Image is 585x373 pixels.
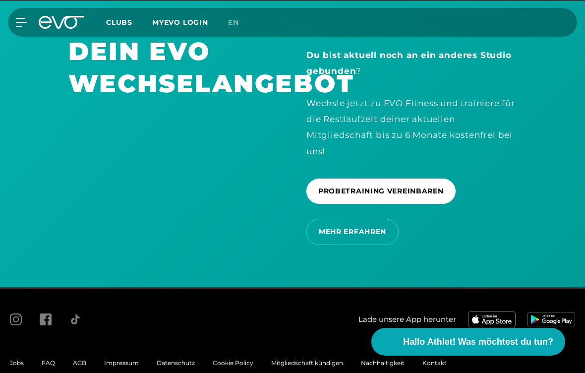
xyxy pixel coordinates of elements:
[306,171,460,211] a: PROBETRAINING VEREINBAREN
[403,335,553,349] span: Hallo Athlet! Was möchtest du tun?
[68,35,279,100] h1: DEIN EVO WECHSELANGEBOT
[422,359,447,367] a: Kontakt
[104,359,139,367] a: Impressum
[358,314,456,325] span: Lade unsere App herunter
[152,18,208,27] a: MYEVO LOGIN
[361,359,405,367] a: Nachhaltigkeit
[73,359,86,367] a: AGB
[271,359,343,367] a: Mitgliedschaft kündigen
[318,186,444,196] span: PROBETRAINING VEREINBAREN
[468,311,516,327] img: evofitness app
[106,17,152,27] a: Clubs
[319,227,386,237] span: MEHR ERFAHREN
[228,18,239,27] span: en
[106,18,132,27] span: Clubs
[213,359,253,367] a: Cookie Policy
[157,359,195,367] a: Datenschutz
[10,359,24,367] a: Jobs
[42,359,55,367] a: FAQ
[527,312,575,326] img: evofitness app
[228,17,251,28] a: en
[306,50,512,76] strong: Du bist aktuell noch an ein anderes Studio gebunden
[306,211,403,252] a: MEHR ERFAHREN
[306,47,517,159] div: ? Wechsle jetzt zu EVO Fitness und trainiere für die Restlaufzeit deiner aktuellen Mitgliedschaft...
[371,328,565,356] button: Hallo Athlet! Was möchtest du tun?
